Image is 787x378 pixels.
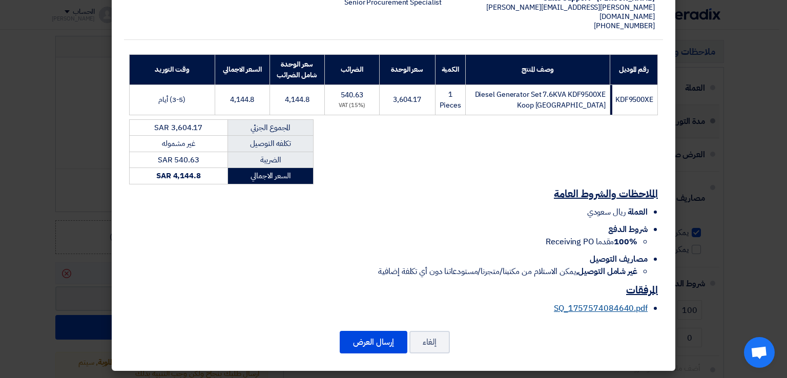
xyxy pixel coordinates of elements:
[608,223,648,236] span: شروط الدفع
[130,119,228,136] td: SAR 3,604.17
[587,206,626,218] span: ريال سعودي
[162,138,195,149] span: غير مشموله
[227,152,313,168] td: الضريبة
[156,170,201,181] strong: SAR 4,144.8
[329,101,375,110] div: (15%) VAT
[227,136,313,152] td: تكلفه التوصيل
[215,54,270,85] th: السعر الاجمالي
[744,337,775,368] div: Open chat
[554,186,658,201] u: الملاحظات والشروط العامة
[158,94,185,105] span: (3-5) أيام
[325,54,380,85] th: الضرائب
[227,119,313,136] td: المجموع الجزئي
[614,236,637,248] strong: 100%
[379,54,435,85] th: سعر الوحدة
[409,331,450,353] button: إلغاء
[230,94,254,105] span: 4,144.8
[610,54,657,85] th: رقم الموديل
[440,89,461,111] span: 1 Pieces
[628,206,648,218] span: العملة
[554,302,648,314] a: SQ_1757574084640.pdf
[610,85,657,115] td: KDF9500XE
[546,236,637,248] span: مقدما Receiving PO
[435,54,465,85] th: الكمية
[486,2,655,22] span: [PERSON_NAME][EMAIL_ADDRESS][PERSON_NAME][DOMAIN_NAME]
[285,94,309,105] span: 4,144.8
[227,168,313,184] td: السعر الاجمالي
[270,54,324,85] th: سعر الوحدة شامل الضرائب
[594,20,655,31] span: [PHONE_NUMBER]
[341,90,363,100] span: 540.63
[475,89,606,111] span: Diesel Generator Set 7.6KVA KDF9500XE Koop [GEOGRAPHIC_DATA]
[626,282,658,298] u: المرفقات
[158,154,199,165] span: SAR 540.63
[590,253,648,265] span: مصاريف التوصيل
[340,331,407,353] button: إرسال العرض
[129,265,637,278] li: يمكن الاستلام من مكتبنا/متجرنا/مستودعاتنا دون أي تكلفة إضافية
[130,54,215,85] th: وقت التوريد
[576,265,637,278] strong: غير شامل التوصيل,
[465,54,610,85] th: وصف المنتج
[393,94,421,105] span: 3,604.17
